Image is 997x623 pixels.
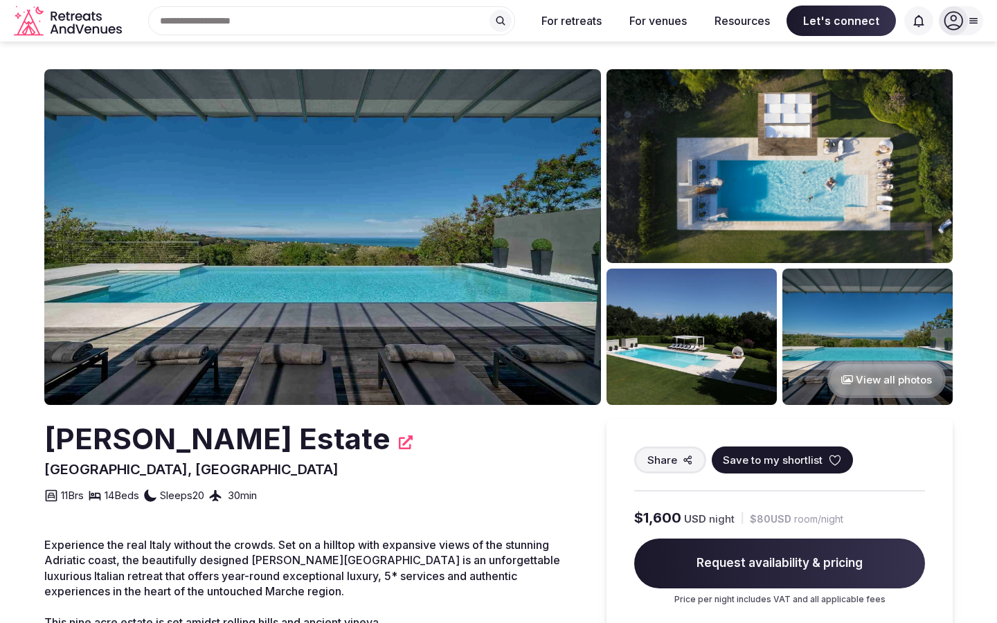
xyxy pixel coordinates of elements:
[647,453,677,467] span: Share
[607,269,777,405] img: Venue gallery photo
[44,419,390,460] h2: [PERSON_NAME] Estate
[607,69,953,263] img: Venue gallery photo
[827,361,946,398] button: View all photos
[634,539,925,588] span: Request availability & pricing
[61,488,84,503] span: 11 Brs
[787,6,896,36] span: Let's connect
[44,69,601,405] img: Venue cover photo
[712,446,853,473] button: Save to my shortlist
[14,6,125,37] svg: Retreats and Venues company logo
[160,488,204,503] span: Sleeps 20
[703,6,781,36] button: Resources
[618,6,698,36] button: For venues
[634,594,925,606] p: Price per night includes VAT and all applicable fees
[723,453,823,467] span: Save to my shortlist
[105,488,139,503] span: 14 Beds
[44,538,560,598] span: Experience the real Italy without the crowds. Set on a hilltop with expansive views of the stunni...
[634,508,681,527] span: $1,600
[794,512,843,526] span: room/night
[228,488,257,503] span: 30 min
[750,512,791,526] span: $80 USD
[634,446,706,473] button: Share
[740,511,744,525] div: |
[14,6,125,37] a: Visit the homepage
[530,6,613,36] button: For retreats
[44,461,339,478] span: [GEOGRAPHIC_DATA], [GEOGRAPHIC_DATA]
[782,269,953,405] img: Venue gallery photo
[684,512,706,526] span: USD
[709,512,735,526] span: night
